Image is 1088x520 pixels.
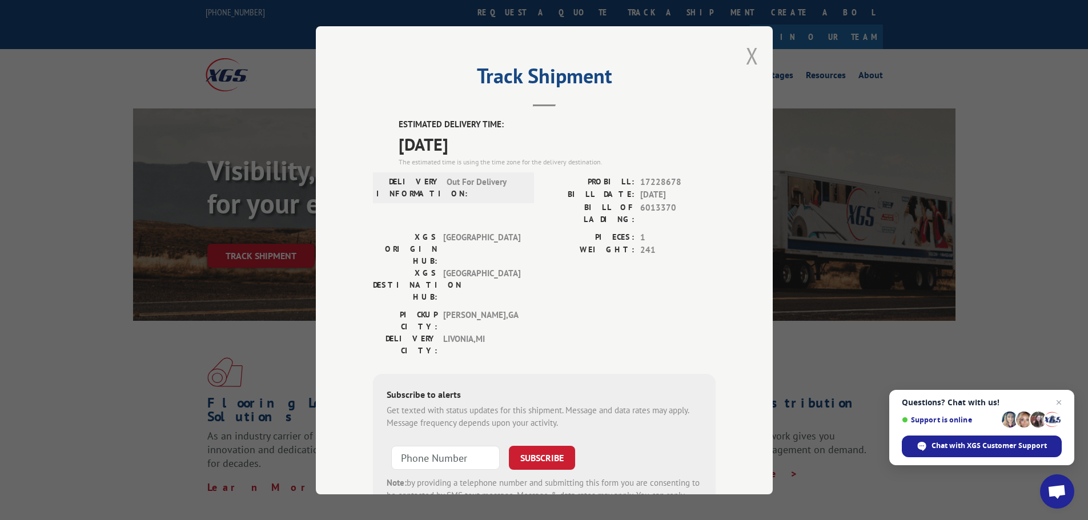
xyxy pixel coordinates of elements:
[544,175,635,188] label: PROBILL:
[447,175,524,199] span: Out For Delivery
[544,201,635,225] label: BILL OF LADING:
[902,398,1062,407] span: Questions? Chat with us!
[387,477,407,487] strong: Note:
[443,231,520,267] span: [GEOGRAPHIC_DATA]
[1052,396,1066,409] span: Close chat
[509,445,575,469] button: SUBSCRIBE
[640,201,716,225] span: 6013370
[373,332,437,356] label: DELIVERY CITY:
[746,41,758,71] button: Close modal
[399,156,716,167] div: The estimated time is using the time zone for the delivery destination.
[387,476,702,515] div: by providing a telephone number and submitting this form you are consenting to be contacted by SM...
[443,308,520,332] span: [PERSON_NAME] , GA
[376,175,441,199] label: DELIVERY INFORMATION:
[640,231,716,244] span: 1
[640,175,716,188] span: 17228678
[373,308,437,332] label: PICKUP CITY:
[544,231,635,244] label: PIECES:
[399,118,716,131] label: ESTIMATED DELIVERY TIME:
[640,188,716,201] span: [DATE]
[932,441,1047,451] span: Chat with XGS Customer Support
[902,436,1062,457] div: Chat with XGS Customer Support
[640,244,716,257] span: 241
[544,188,635,201] label: BILL DATE:
[443,267,520,303] span: [GEOGRAPHIC_DATA]
[399,131,716,156] span: [DATE]
[391,445,500,469] input: Phone Number
[1040,474,1074,509] div: Open chat
[373,68,716,90] h2: Track Shipment
[387,387,702,404] div: Subscribe to alerts
[373,267,437,303] label: XGS DESTINATION HUB:
[443,332,520,356] span: LIVONIA , MI
[544,244,635,257] label: WEIGHT:
[902,416,998,424] span: Support is online
[387,404,702,429] div: Get texted with status updates for this shipment. Message and data rates may apply. Message frequ...
[373,231,437,267] label: XGS ORIGIN HUB:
